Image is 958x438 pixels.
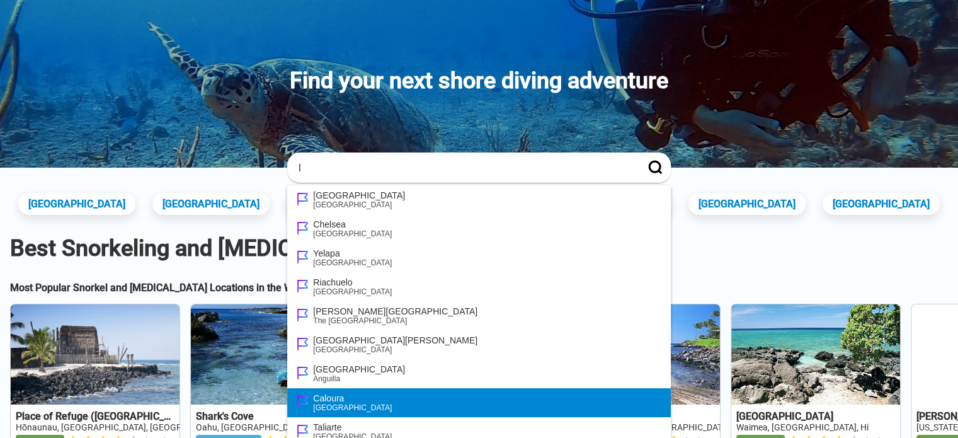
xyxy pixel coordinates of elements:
input: Enter a city, state, or country [297,161,630,175]
div: [GEOGRAPHIC_DATA] [313,200,405,209]
div: Riachuelo [313,277,392,287]
a: [GEOGRAPHIC_DATA] [688,193,806,215]
div: Chelsea [313,219,392,229]
a: [GEOGRAPHIC_DATA] [152,193,270,215]
div: [GEOGRAPHIC_DATA] [313,345,477,354]
div: [GEOGRAPHIC_DATA][PERSON_NAME] [313,335,477,345]
div: Anguilla [313,374,405,383]
div: Taliarte [313,422,392,432]
a: [GEOGRAPHIC_DATA] [823,193,940,215]
a: [GEOGRAPHIC_DATA] [287,193,404,215]
div: [GEOGRAPHIC_DATA] [313,258,392,267]
h2: Most Popular Snorkel and [MEDICAL_DATA] Locations in the World [10,282,948,294]
div: [GEOGRAPHIC_DATA] [313,364,405,374]
h1: Best Snorkeling and [MEDICAL_DATA] Sites in the World [10,235,948,262]
a: [GEOGRAPHIC_DATA] [18,193,135,215]
div: Caloura [313,393,392,403]
div: [GEOGRAPHIC_DATA] [313,190,405,200]
div: [GEOGRAPHIC_DATA] [313,229,392,238]
div: [PERSON_NAME][GEOGRAPHIC_DATA] [313,306,477,316]
div: The [GEOGRAPHIC_DATA] [313,316,477,325]
div: [GEOGRAPHIC_DATA] [313,403,392,412]
div: Yelapa [313,248,392,258]
div: [GEOGRAPHIC_DATA] [313,287,392,296]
